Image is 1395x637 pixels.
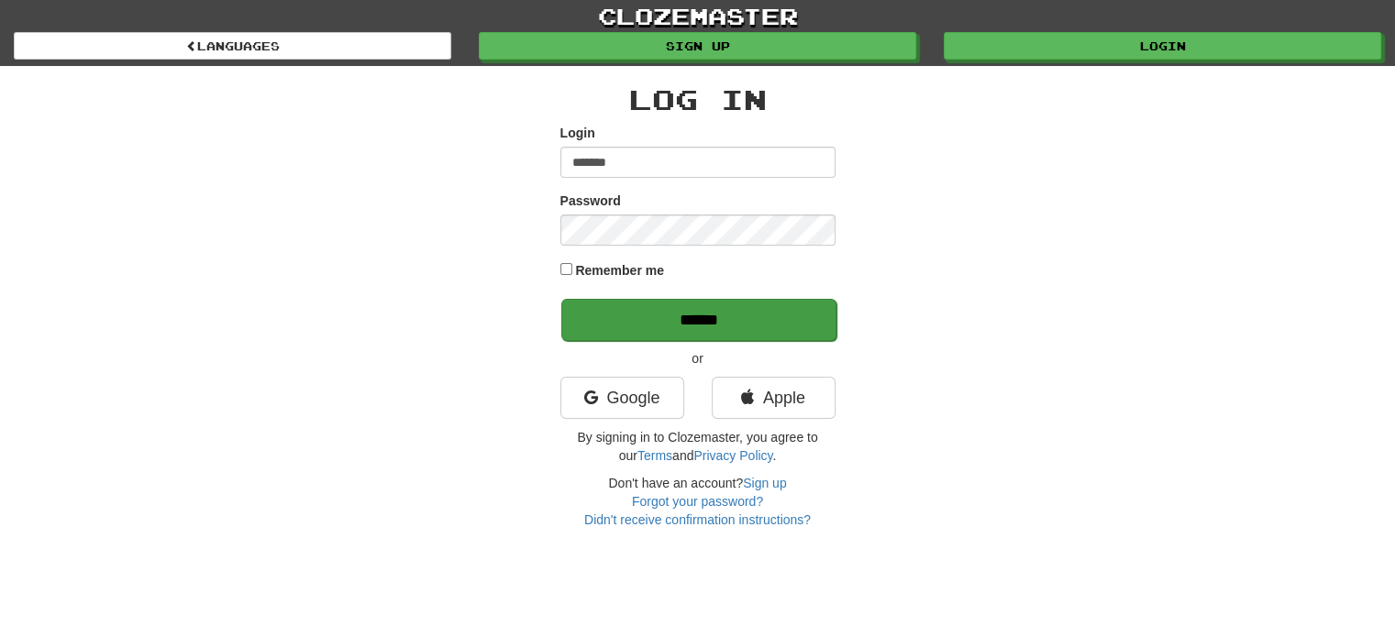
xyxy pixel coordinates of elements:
[632,494,763,509] a: Forgot your password?
[637,448,672,463] a: Terms
[560,377,684,419] a: Google
[560,124,595,142] label: Login
[575,261,664,280] label: Remember me
[14,32,451,60] a: Languages
[560,428,836,465] p: By signing in to Clozemaster, you agree to our and .
[693,448,772,463] a: Privacy Policy
[560,84,836,115] h2: Log In
[479,32,916,60] a: Sign up
[560,192,621,210] label: Password
[560,349,836,368] p: or
[743,476,786,490] a: Sign up
[712,377,836,419] a: Apple
[944,32,1381,60] a: Login
[560,474,836,529] div: Don't have an account?
[584,512,811,527] a: Didn't receive confirmation instructions?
